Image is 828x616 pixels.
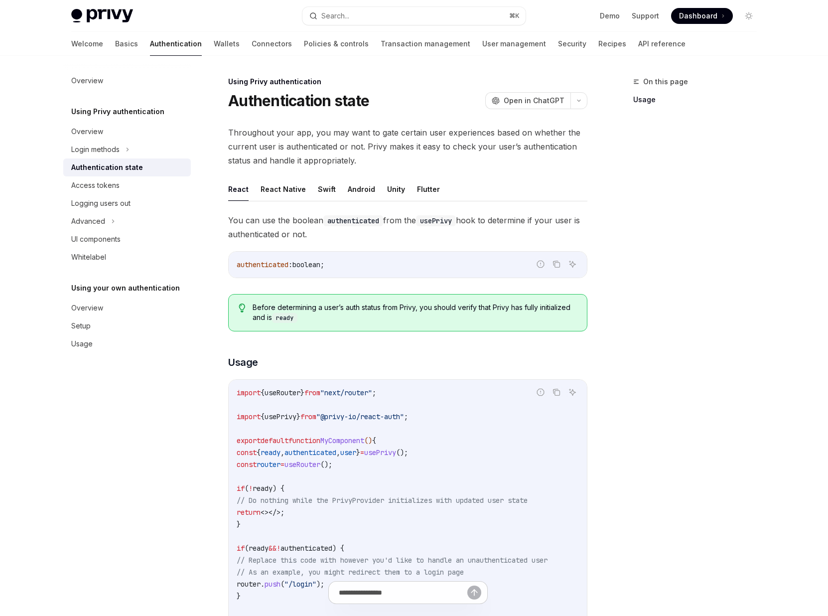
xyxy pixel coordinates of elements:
[509,12,520,20] span: ⌘ K
[71,233,121,245] div: UI components
[372,388,376,397] span: ;
[261,436,288,445] span: default
[638,32,686,56] a: API reference
[71,320,91,332] div: Setup
[261,388,265,397] span: {
[261,177,306,201] button: React Native
[228,213,587,241] span: You can use the boolean from the hook to determine if your user is authenticated or not.
[273,484,284,493] span: ) {
[252,32,292,56] a: Connectors
[280,508,284,517] span: ;
[71,32,103,56] a: Welcome
[245,484,249,493] span: (
[404,412,408,421] span: ;
[534,386,547,399] button: Report incorrect code
[63,158,191,176] a: Authentication state
[71,106,164,118] h5: Using Privy authentication
[598,32,626,56] a: Recipes
[643,76,688,88] span: On this page
[566,386,579,399] button: Ask AI
[63,230,191,248] a: UI components
[340,448,356,457] span: user
[364,436,372,445] span: ()
[485,92,570,109] button: Open in ChatGPT
[237,436,261,445] span: export
[372,436,376,445] span: {
[261,412,265,421] span: {
[71,251,106,263] div: Whitelabel
[115,32,138,56] a: Basics
[228,126,587,167] span: Throughout your app, you may want to gate certain user experiences based on whether the current u...
[288,260,292,269] span: :
[288,436,320,445] span: function
[320,260,324,269] span: ;
[356,448,360,457] span: }
[296,412,300,421] span: }
[304,388,320,397] span: from
[304,32,369,56] a: Policies & controls
[71,9,133,23] img: light logo
[360,448,364,457] span: =
[71,144,120,155] div: Login methods
[417,177,440,201] button: Flutter
[336,448,340,457] span: ,
[214,32,240,56] a: Wallets
[261,448,280,457] span: ready
[228,77,587,87] div: Using Privy authentication
[228,177,249,201] button: React
[245,544,249,553] span: (
[280,460,284,469] span: =
[237,568,464,577] span: // As an example, you might redirect them to a login page
[63,335,191,353] a: Usage
[534,258,547,271] button: Report incorrect code
[633,92,765,108] a: Usage
[416,215,456,226] code: usePrivy
[249,484,253,493] span: !
[272,313,297,323] code: ready
[228,355,258,369] span: Usage
[321,10,349,22] div: Search...
[679,11,717,21] span: Dashboard
[284,448,336,457] span: authenticated
[632,11,659,21] a: Support
[237,460,257,469] span: const
[71,338,93,350] div: Usage
[550,258,563,271] button: Copy the contents from the code block
[63,123,191,141] a: Overview
[71,126,103,138] div: Overview
[237,260,288,269] span: authenticated
[237,496,528,505] span: // Do nothing while the PrivyProvider initializes with updated user state
[63,299,191,317] a: Overview
[237,508,261,517] span: return
[320,388,372,397] span: "next/router"
[396,448,408,457] span: ();
[387,177,405,201] button: Unity
[276,544,280,553] span: !
[237,388,261,397] span: import
[261,508,280,517] span: <></>
[249,544,269,553] span: ready
[550,386,563,399] button: Copy the contents from the code block
[257,460,280,469] span: router
[558,32,586,56] a: Security
[237,412,261,421] span: import
[600,11,620,21] a: Demo
[63,176,191,194] a: Access tokens
[71,179,120,191] div: Access tokens
[237,520,241,529] span: }
[71,302,103,314] div: Overview
[239,304,246,312] svg: Tip
[63,194,191,212] a: Logging users out
[71,282,180,294] h5: Using your own authentication
[237,556,548,565] span: // Replace this code with however you'd like to handle an unauthenticated user
[280,544,332,553] span: authenticated
[265,388,300,397] span: useRouter
[381,32,470,56] a: Transaction management
[71,161,143,173] div: Authentication state
[348,177,375,201] button: Android
[71,215,105,227] div: Advanced
[237,484,245,493] span: if
[316,412,404,421] span: "@privy-io/react-auth"
[63,248,191,266] a: Whitelabel
[292,260,320,269] span: boolean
